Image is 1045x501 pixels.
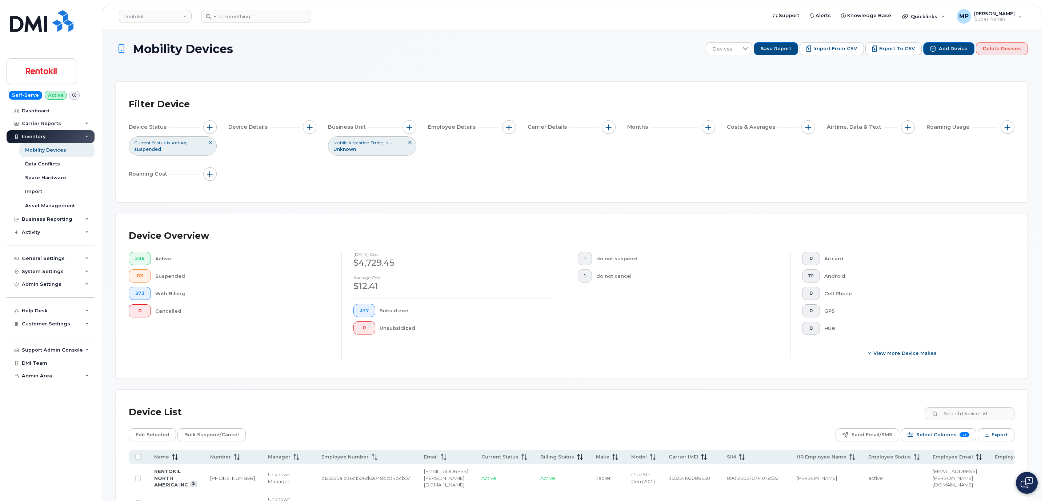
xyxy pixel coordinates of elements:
[596,269,779,282] div: do not cancel
[321,475,410,481] span: b122295a1b36c1506d6a748bd34bcb57
[923,42,974,55] a: Add Device
[328,123,368,131] span: Business Unit
[133,43,233,55] span: Mobility Devices
[172,140,187,145] span: active
[802,322,820,335] button: 0
[727,123,777,131] span: Costs & Averages
[827,123,884,131] span: Airtime, Data & Text
[933,468,977,488] span: [EMAIL_ADDRESS][PERSON_NAME][DOMAIN_NAME]
[797,475,837,481] span: [PERSON_NAME]
[210,475,255,481] a: [PHONE_NUMBER]
[976,42,1028,55] button: Delete Devices
[333,140,384,146] span: Mobile Allocation String
[129,287,151,300] button: 373
[925,407,1014,420] input: Search Device List ...
[865,42,922,55] button: Export to CSV
[983,45,1021,52] span: Delete Devices
[596,454,609,460] span: Make
[578,252,592,265] button: 1
[155,269,330,282] div: Suspended
[824,269,1003,282] div: Android
[808,308,814,314] span: 0
[135,273,145,279] span: 83
[380,321,554,334] div: Unsubsidized
[268,454,291,460] span: Manager
[596,252,779,265] div: do not suspend
[939,45,968,52] span: Add Device
[627,123,650,131] span: Months
[167,140,170,146] span: is
[761,45,791,52] span: Save Report
[808,273,814,279] span: 111
[154,454,169,460] span: Name
[727,475,778,481] span: 8901260570714078522
[268,471,308,485] div: Unknown Manager
[155,287,330,300] div: With Billing
[353,252,554,257] h4: [DATE] cost
[1021,477,1033,489] img: Open chat
[631,472,655,484] span: iPad 9th Gen (2021)
[129,227,209,245] div: Device Overview
[824,252,1003,265] div: Aircard
[135,308,145,314] span: 0
[879,45,915,52] span: Export to CSV
[824,304,1003,317] div: GPS
[851,429,892,440] span: Send Email/SMS
[797,454,846,460] span: HR Employee Name
[802,287,820,300] button: 0
[540,454,574,460] span: Billing Status
[321,454,369,460] span: Employee Number
[424,468,468,488] span: [EMAIL_ADDRESS][PERSON_NAME][DOMAIN_NAME]
[873,350,937,357] span: View More Device Makes
[129,269,151,282] button: 83
[190,481,197,487] a: View Last Bill
[129,304,151,317] button: 0
[136,429,169,440] span: Edit Selected
[868,475,883,481] span: active
[540,475,555,481] span: Active
[177,428,246,441] button: Bulk Suspend/Cancel
[669,454,698,460] span: Carrier IMEI
[353,275,554,280] h4: Average cost
[353,321,375,334] button: 0
[135,256,145,261] span: 298
[808,256,814,261] span: 0
[353,257,554,269] div: $4,729.45
[596,475,611,481] span: Tablet
[754,42,798,55] button: Save Report
[353,304,375,317] button: 377
[424,454,438,460] span: Email
[360,325,369,331] span: 0
[129,95,190,114] div: Filter Device
[154,468,188,488] a: RENTOKIL NORTH AMERICA INC
[129,123,169,131] span: Device Status
[184,429,239,440] span: Bulk Suspend/Cancel
[129,428,176,441] button: Edit Selected
[802,304,820,317] button: 0
[584,256,586,261] span: 1
[992,429,1008,440] span: Export
[228,123,270,131] span: Device Details
[813,45,857,52] span: Import from CSV
[901,428,976,441] button: Select Columns 23
[808,325,814,331] span: 0
[960,432,969,437] span: 23
[802,269,820,282] button: 111
[669,475,710,481] span: 355254192088650
[528,123,569,131] span: Carrier Details
[155,252,330,265] div: Active
[836,428,899,441] button: Send Email/SMS
[481,454,519,460] span: Current Status
[155,304,330,317] div: Cancelled
[808,290,814,296] span: 0
[824,322,1003,335] div: HUB
[706,43,738,56] span: Devices
[210,454,231,460] span: Number
[800,42,864,55] button: Import from CSV
[129,403,182,422] div: Device List
[933,454,973,460] span: Employee Email
[481,475,496,481] span: Active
